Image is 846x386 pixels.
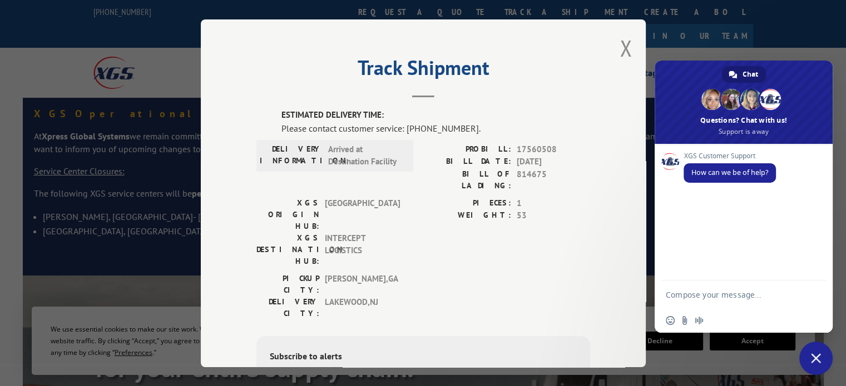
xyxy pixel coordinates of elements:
[743,66,758,83] span: Chat
[281,121,590,134] div: Please contact customer service: [PHONE_NUMBER].
[325,197,400,232] span: [GEOGRAPHIC_DATA]
[684,152,776,160] span: XGS Customer Support
[423,168,511,191] label: BILL OF LADING:
[620,33,632,63] button: Close modal
[256,295,319,319] label: DELIVERY CITY:
[423,197,511,209] label: PIECES:
[256,272,319,295] label: PICKUP CITY:
[256,197,319,232] label: XGS ORIGIN HUB:
[517,197,590,209] span: 1
[517,168,590,191] span: 814675
[325,295,400,319] span: LAKEWOOD , NJ
[260,143,323,168] label: DELIVERY INFORMATION:
[691,168,768,177] span: How can we be of help?
[722,66,766,83] a: Chat
[281,109,590,122] label: ESTIMATED DELIVERY TIME:
[270,349,577,365] div: Subscribe to alerts
[423,143,511,156] label: PROBILL:
[666,316,675,325] span: Insert an emoji
[666,280,799,308] textarea: Compose your message...
[517,156,590,168] span: [DATE]
[325,232,400,267] span: INTERCEPT LOGISTICS
[695,316,704,325] span: Audio message
[680,316,689,325] span: Send a file
[256,232,319,267] label: XGS DESTINATION HUB:
[328,143,403,168] span: Arrived at Destination Facility
[423,156,511,168] label: BILL DATE:
[517,209,590,222] span: 53
[256,60,590,81] h2: Track Shipment
[799,342,833,375] a: Close chat
[517,143,590,156] span: 17560508
[325,272,400,295] span: [PERSON_NAME] , GA
[423,209,511,222] label: WEIGHT:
